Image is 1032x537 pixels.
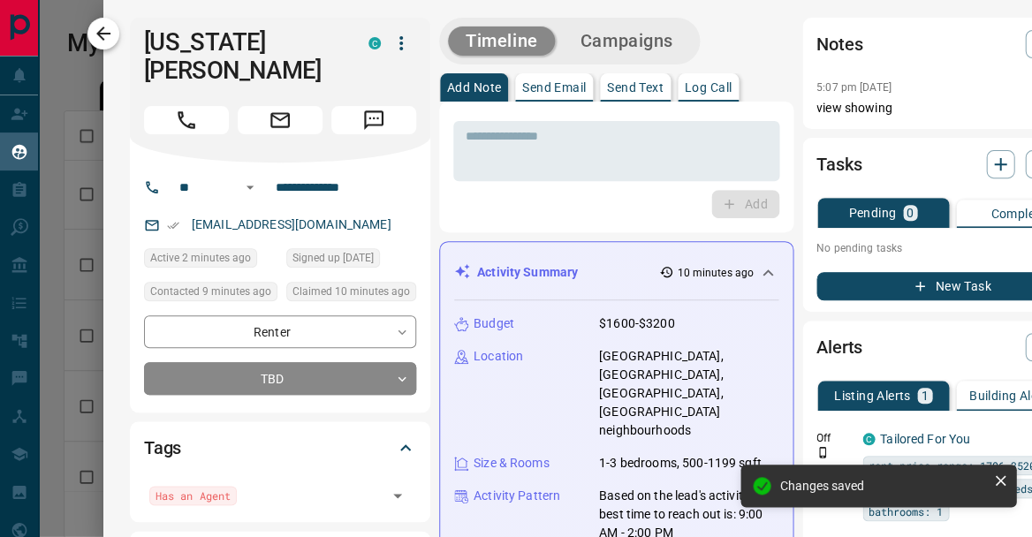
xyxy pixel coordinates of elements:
[880,432,970,446] a: Tailored For You
[292,249,374,267] span: Signed up [DATE]
[144,315,416,348] div: Renter
[144,362,416,395] div: TBD
[292,283,410,300] span: Claimed 10 minutes ago
[144,434,181,462] h2: Tags
[144,427,416,469] div: Tags
[150,283,271,300] span: Contacted 9 minutes ago
[192,217,391,231] a: [EMAIL_ADDRESS][DOMAIN_NAME]
[144,106,229,134] span: Call
[238,106,322,134] span: Email
[239,177,261,198] button: Open
[447,81,501,94] p: Add Note
[599,454,762,473] p: 1-3 bedrooms, 500-1199 sqft
[816,81,892,94] p: 5:07 pm [DATE]
[144,282,277,306] div: Mon Oct 13 2025
[144,248,277,273] div: Mon Oct 13 2025
[562,26,690,56] button: Campaigns
[474,454,550,473] p: Size & Rooms
[286,248,416,273] div: Sun Sep 28 2025
[477,263,578,282] p: Activity Summary
[599,347,778,440] p: [GEOGRAPHIC_DATA], [GEOGRAPHIC_DATA], [GEOGRAPHIC_DATA], [GEOGRAPHIC_DATA] neighbourhoods
[474,347,523,366] p: Location
[816,446,829,458] svg: Push Notification Only
[156,487,231,504] span: Has an Agent
[448,26,556,56] button: Timeline
[474,314,514,333] p: Budget
[286,282,416,306] div: Mon Oct 13 2025
[677,265,754,281] p: 10 minutes ago
[779,479,986,493] div: Changes saved
[816,150,861,178] h2: Tasks
[816,333,862,361] h2: Alerts
[368,37,381,49] div: condos.ca
[607,81,664,94] p: Send Text
[144,28,342,85] h1: [US_STATE][PERSON_NAME]
[848,207,896,219] p: Pending
[331,106,416,134] span: Message
[921,390,928,402] p: 1
[454,256,778,289] div: Activity Summary10 minutes ago
[385,483,410,508] button: Open
[167,219,179,231] svg: Email Verified
[907,207,914,219] p: 0
[522,81,586,94] p: Send Email
[816,430,852,446] p: Off
[150,249,251,267] span: Active 2 minutes ago
[816,30,862,58] h2: Notes
[685,81,732,94] p: Log Call
[599,314,674,333] p: $1600-$3200
[834,390,911,402] p: Listing Alerts
[474,487,560,505] p: Activity Pattern
[862,433,875,445] div: condos.ca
